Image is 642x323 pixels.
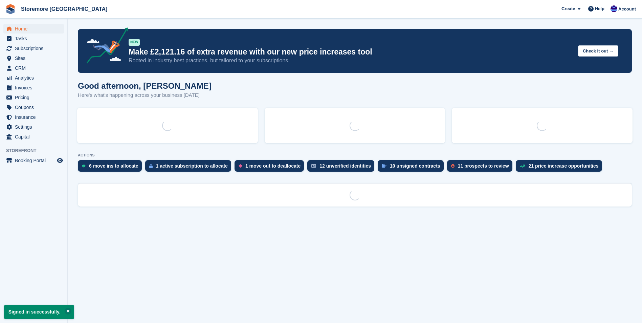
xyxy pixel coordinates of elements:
[3,122,64,132] a: menu
[3,156,64,165] a: menu
[78,91,212,99] p: Here's what's happening across your business [DATE]
[520,165,525,168] img: price_increase_opportunities-93ffe204e8149a01c8c9dc8f82e8f89637d9d84a8eef4429ea346261dce0b2c0.svg
[15,156,56,165] span: Booking Portal
[529,163,599,169] div: 21 price increase opportunities
[129,57,573,64] p: Rooted in industry best practices, but tailored to your subscriptions.
[561,5,575,12] span: Create
[3,63,64,73] a: menu
[78,153,632,157] p: ACTIONS
[390,163,440,169] div: 10 unsigned contracts
[15,93,56,102] span: Pricing
[3,112,64,122] a: menu
[81,27,128,66] img: price-adjustments-announcement-icon-8257ccfd72463d97f412b2fc003d46551f7dbcb40ab6d574587a9cd5c0d94...
[129,47,573,57] p: Make £2,121.16 of extra revenue with our new price increases tool
[15,63,56,73] span: CRM
[15,44,56,53] span: Subscriptions
[451,164,455,168] img: prospect-51fa495bee0391a8d652442698ab0144808aea92771e9ea1ae160a38d050c398.svg
[15,83,56,92] span: Invoices
[5,4,16,14] img: stora-icon-8386f47178a22dfd0bd8f6a31ec36ba5ce8667c1dd55bd0f319d3a0aa187defe.svg
[15,53,56,63] span: Sites
[18,3,110,15] a: Storemore [GEOGRAPHIC_DATA]
[3,34,64,43] a: menu
[235,160,307,175] a: 1 move out to deallocate
[145,160,235,175] a: 1 active subscription to allocate
[82,164,86,168] img: move_ins_to_allocate_icon-fdf77a2bb77ea45bf5b3d319d69a93e2d87916cf1d5bf7949dd705db3b84f3ca.svg
[15,132,56,142] span: Capital
[156,163,228,169] div: 1 active subscription to allocate
[595,5,604,12] span: Help
[239,164,242,168] img: move_outs_to_deallocate_icon-f764333ba52eb49d3ac5e1228854f67142a1ed5810a6f6cc68b1a99e826820c5.svg
[382,164,386,168] img: contract_signature_icon-13c848040528278c33f63329250d36e43548de30e8caae1d1a13099fd9432cc5.svg
[149,164,153,168] img: active_subscription_to_allocate_icon-d502201f5373d7db506a760aba3b589e785aa758c864c3986d89f69b8ff3...
[447,160,516,175] a: 11 prospects to review
[307,160,378,175] a: 12 unverified identities
[89,163,138,169] div: 6 move ins to allocate
[245,163,301,169] div: 1 move out to deallocate
[3,24,64,34] a: menu
[3,53,64,63] a: menu
[15,122,56,132] span: Settings
[78,81,212,90] h1: Good afternoon, [PERSON_NAME]
[3,83,64,92] a: menu
[3,103,64,112] a: menu
[15,34,56,43] span: Tasks
[578,45,618,57] button: Check it out →
[618,6,636,13] span: Account
[15,73,56,83] span: Analytics
[4,305,74,319] p: Signed in successfully.
[3,44,64,53] a: menu
[15,103,56,112] span: Coupons
[56,156,64,165] a: Preview store
[129,39,140,46] div: NEW
[3,73,64,83] a: menu
[78,160,145,175] a: 6 move ins to allocate
[516,160,605,175] a: 21 price increase opportunities
[378,160,447,175] a: 10 unsigned contracts
[6,147,67,154] span: Storefront
[15,24,56,34] span: Home
[319,163,371,169] div: 12 unverified identities
[15,112,56,122] span: Insurance
[458,163,509,169] div: 11 prospects to review
[3,93,64,102] a: menu
[3,132,64,142] a: menu
[611,5,617,12] img: Angela
[311,164,316,168] img: verify_identity-adf6edd0f0f0b5bbfe63781bf79b02c33cf7c696d77639b501bdc392416b5a36.svg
